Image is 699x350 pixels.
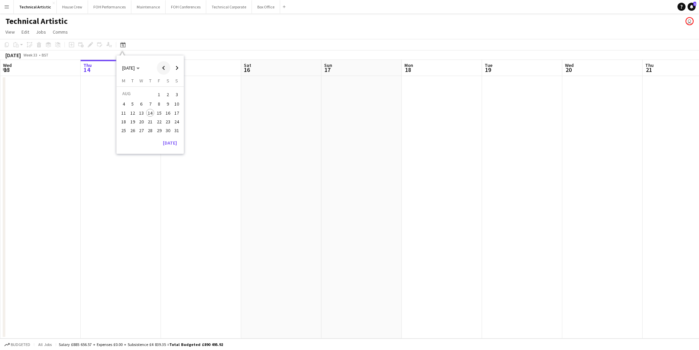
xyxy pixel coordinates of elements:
button: 03-08-2025 [172,89,181,100]
span: 1 [693,2,696,6]
span: 5 [129,100,137,108]
span: View [5,29,15,35]
button: 06-08-2025 [137,100,146,108]
span: Budgeted [11,342,30,347]
span: 17 [323,66,332,74]
span: 8 [155,100,163,108]
span: 21 [644,66,654,74]
span: 4 [120,100,128,108]
button: 12-08-2025 [128,109,137,117]
button: 20-08-2025 [137,117,146,126]
button: 24-08-2025 [172,117,181,126]
button: 31-08-2025 [172,126,181,135]
a: Edit [19,28,32,36]
button: Choose month and year [120,62,142,74]
span: 10 [173,100,181,108]
span: 3 [173,90,181,99]
a: Jobs [33,28,49,36]
button: 27-08-2025 [137,126,146,135]
span: T [149,78,151,84]
span: 7 [146,100,154,108]
span: Jobs [36,29,46,35]
a: 1 [688,3,696,11]
span: 16 [164,109,172,117]
div: [DATE] [5,52,21,59]
span: All jobs [37,342,53,347]
button: 22-08-2025 [155,117,163,126]
span: M [122,78,125,84]
button: Next month [170,61,184,75]
button: 30-08-2025 [164,126,172,135]
app-user-avatar: Sally PERM Pochciol [686,17,694,25]
span: 13 [137,109,145,117]
button: Previous month [157,61,170,75]
button: Technical Corporate [206,0,252,13]
span: 24 [173,118,181,126]
span: F [158,78,160,84]
span: Wed [3,62,12,68]
h1: Technical Artistic [5,16,68,26]
button: House Crew [57,0,88,13]
span: Sun [324,62,332,68]
span: Sat [244,62,251,68]
button: 10-08-2025 [172,100,181,108]
span: 14 [146,109,154,117]
button: 01-08-2025 [155,89,163,100]
button: 05-08-2025 [128,100,137,108]
a: Comms [50,28,71,36]
button: 21-08-2025 [146,117,155,126]
span: 16 [243,66,251,74]
span: 22 [155,118,163,126]
span: 2 [164,90,172,99]
span: 1 [155,90,163,99]
button: 11-08-2025 [119,109,128,117]
button: 07-08-2025 [146,100,155,108]
span: Thu [645,62,654,68]
span: 12 [129,109,137,117]
span: 26 [129,126,137,134]
span: 19 [129,118,137,126]
span: 31 [173,126,181,134]
span: T [131,78,134,84]
span: [DATE] [122,65,135,71]
span: 9 [164,100,172,108]
button: [DATE] [160,138,180,148]
span: 6 [137,100,145,108]
button: 16-08-2025 [164,109,172,117]
button: 02-08-2025 [164,89,172,100]
span: Total Budgeted £890 495.92 [169,342,223,347]
button: 13-08-2025 [137,109,146,117]
span: 28 [146,126,154,134]
span: Edit [21,29,29,35]
button: 14-08-2025 [146,109,155,117]
button: 08-08-2025 [155,100,163,108]
span: 18 [120,118,128,126]
span: 11 [120,109,128,117]
span: 14 [82,66,92,74]
button: 19-08-2025 [128,117,137,126]
span: Wed [565,62,574,68]
button: 23-08-2025 [164,117,172,126]
button: Budgeted [3,341,31,348]
span: 20 [564,66,574,74]
button: 25-08-2025 [119,126,128,135]
span: 30 [164,126,172,134]
td: AUG [119,89,155,100]
span: S [167,78,169,84]
button: 15-08-2025 [155,109,163,117]
span: Comms [53,29,68,35]
span: Week 33 [22,52,39,57]
span: W [140,78,143,84]
span: 25 [120,126,128,134]
span: Tue [485,62,492,68]
span: 23 [164,118,172,126]
button: 26-08-2025 [128,126,137,135]
button: Maintenance [131,0,166,13]
button: FOH Performances [88,0,131,13]
button: 09-08-2025 [164,100,172,108]
span: 17 [173,109,181,117]
button: 18-08-2025 [119,117,128,126]
span: 19 [484,66,492,74]
button: 29-08-2025 [155,126,163,135]
span: S [175,78,178,84]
